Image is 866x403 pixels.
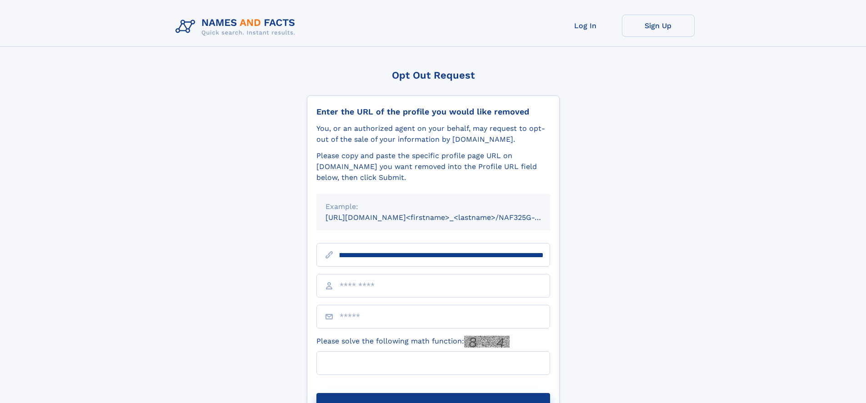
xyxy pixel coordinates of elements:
[316,107,550,117] div: Enter the URL of the profile you would like removed
[172,15,303,39] img: Logo Names and Facts
[316,150,550,183] div: Please copy and paste the specific profile page URL on [DOMAIN_NAME] you want removed into the Pr...
[622,15,695,37] a: Sign Up
[307,70,560,81] div: Opt Out Request
[316,123,550,145] div: You, or an authorized agent on your behalf, may request to opt-out of the sale of your informatio...
[316,336,510,348] label: Please solve the following math function:
[549,15,622,37] a: Log In
[325,213,567,222] small: [URL][DOMAIN_NAME]<firstname>_<lastname>/NAF325G-xxxxxxxx
[325,201,541,212] div: Example:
